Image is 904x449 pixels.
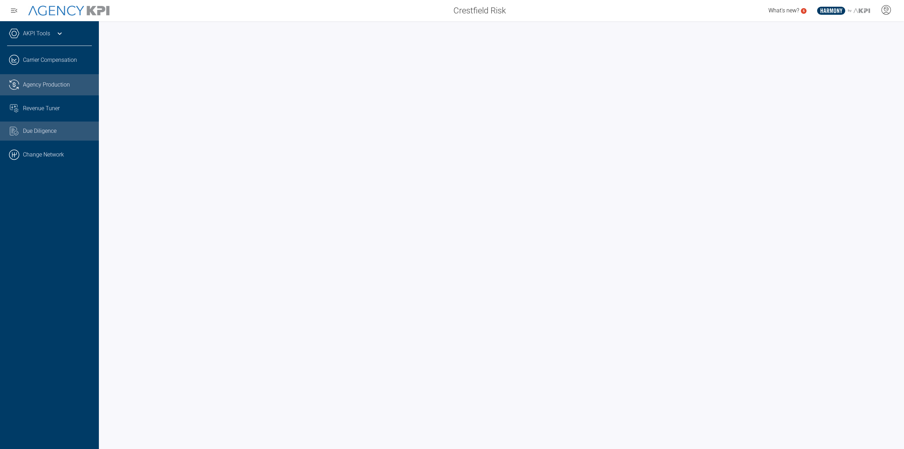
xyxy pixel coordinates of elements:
[768,7,799,14] span: What's new?
[803,9,805,13] text: 5
[23,81,70,89] span: Agency Production
[23,104,60,113] span: Revenue Tuner
[23,127,56,135] span: Due Diligence
[801,8,807,14] a: 5
[453,4,506,17] span: Crestfield Risk
[28,6,109,16] img: AgencyKPI
[23,29,50,38] a: AKPI Tools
